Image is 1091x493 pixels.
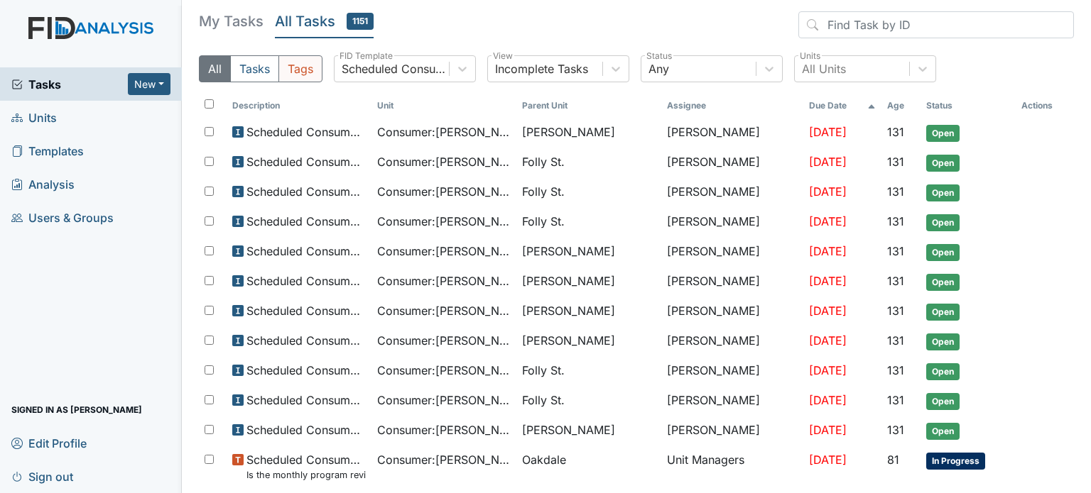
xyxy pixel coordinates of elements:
td: [PERSON_NAME] [661,237,803,267]
span: [DATE] [809,423,847,437]
span: Oakdale [522,451,566,468]
span: 81 [887,453,899,467]
div: Incomplete Tasks [495,60,588,77]
span: Scheduled Consumer Chart Review [246,213,366,230]
span: Open [926,184,960,201]
td: [PERSON_NAME] [661,386,803,416]
span: Scheduled Consumer Chart Review [246,332,366,349]
span: Open [926,423,960,440]
span: Scheduled Consumer Chart Review [246,362,366,379]
span: Folly St. [522,213,565,230]
th: Toggle SortBy [803,94,881,118]
span: [PERSON_NAME] [522,302,615,319]
th: Assignee [661,94,803,118]
span: [DATE] [809,333,847,348]
td: [PERSON_NAME] [661,326,803,356]
span: Consumer : [PERSON_NAME] [377,183,511,200]
span: Open [926,363,960,380]
td: [PERSON_NAME] [661,207,803,237]
span: Consumer : [PERSON_NAME] [377,421,511,438]
span: 131 [887,155,904,169]
span: Signed in as [PERSON_NAME] [11,399,142,421]
td: [PERSON_NAME] [661,118,803,148]
span: [DATE] [809,393,847,407]
span: Scheduled Consumer Chart Review [246,243,366,260]
span: [DATE] [809,214,847,228]
div: Scheduled Consumer Chart Review [342,60,450,77]
span: Edit Profile [11,432,87,454]
span: Open [926,333,960,350]
span: Consumer : [PERSON_NAME] [377,213,511,230]
span: 131 [887,333,904,348]
button: New [128,73,170,95]
span: Open [926,274,960,291]
span: [PERSON_NAME] [522,243,615,260]
span: Analysis [11,173,75,195]
span: Tasks [11,76,128,93]
span: Folly St. [522,153,565,170]
span: In Progress [926,453,985,470]
span: Scheduled Consumer Chart Review Is the monthly program review completed by the 15th of the previo... [246,451,366,482]
th: Toggle SortBy [227,94,371,118]
button: All [199,55,231,82]
span: Templates [11,140,84,162]
button: Tags [278,55,322,82]
span: Consumer : [PERSON_NAME] [377,243,511,260]
td: [PERSON_NAME] [661,297,803,326]
span: Sign out [11,465,73,487]
span: Folly St. [522,362,565,379]
th: Toggle SortBy [516,94,661,118]
td: [PERSON_NAME] [661,177,803,207]
span: Open [926,155,960,172]
td: [PERSON_NAME] [661,356,803,386]
span: [PERSON_NAME] [522,421,615,438]
span: Scheduled Consumer Chart Review [246,392,366,409]
span: Open [926,304,960,321]
span: Scheduled Consumer Chart Review [246,421,366,438]
span: [PERSON_NAME] [522,272,615,289]
th: Toggle SortBy [921,94,1016,118]
div: All Units [802,60,846,77]
span: 131 [887,393,904,407]
small: Is the monthly program review completed by the 15th of the previous month? [246,468,366,482]
span: Scheduled Consumer Chart Review [246,183,366,200]
span: 131 [887,304,904,318]
span: 131 [887,214,904,228]
span: Scheduled Consumer Chart Review [246,123,366,140]
span: Consumer : [PERSON_NAME] [377,332,511,349]
th: Actions [1016,94,1074,118]
h5: My Tasks [199,11,264,31]
span: 131 [887,125,904,139]
span: Folly St. [522,183,565,200]
span: Consumer : [PERSON_NAME] [377,123,511,140]
span: [DATE] [809,155,847,169]
span: Open [926,244,960,261]
span: [DATE] [809,244,847,258]
span: 131 [887,184,904,199]
span: Users & Groups [11,206,114,228]
th: Toggle SortBy [371,94,516,118]
span: Consumer : [PERSON_NAME] [377,302,511,319]
span: Folly St. [522,392,565,409]
td: [PERSON_NAME] [661,267,803,297]
span: 1151 [347,13,374,30]
h5: All Tasks [275,11,374,31]
span: Units [11,106,57,128]
span: Open [926,393,960,410]
span: [DATE] [809,125,847,139]
span: Consumer : [PERSON_NAME] [377,451,511,468]
span: [DATE] [809,184,847,199]
span: 131 [887,423,904,437]
span: Scheduled Consumer Chart Review [246,302,366,319]
input: Find Task by ID [798,11,1074,38]
span: 131 [887,363,904,377]
span: [DATE] [809,453,847,467]
button: Tasks [230,55,279,82]
span: Open [926,214,960,231]
span: 131 [887,244,904,258]
span: [PERSON_NAME] [522,332,615,349]
span: Scheduled Consumer Chart Review [246,153,366,170]
div: Type filter [199,55,322,82]
span: Consumer : [PERSON_NAME] [377,153,511,170]
span: [PERSON_NAME] [522,123,615,140]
